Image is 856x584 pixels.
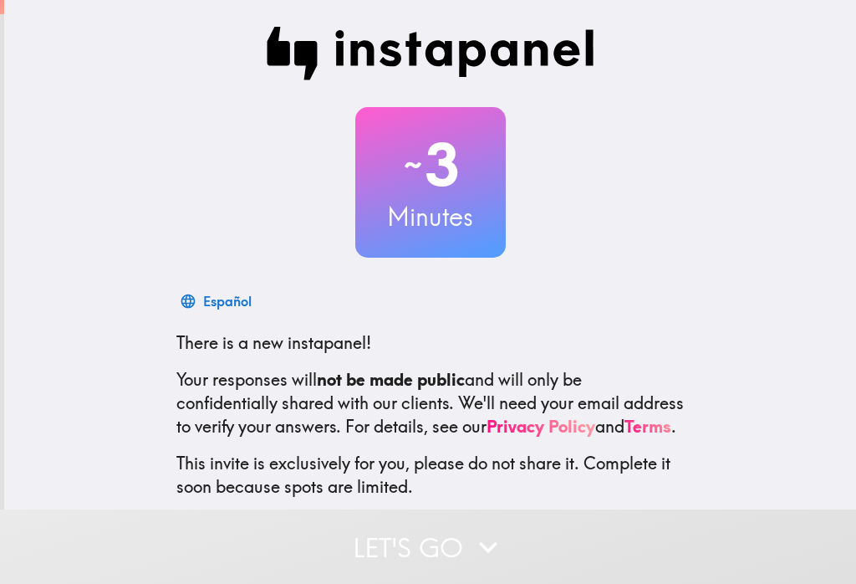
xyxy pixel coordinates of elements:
[487,416,595,437] a: Privacy Policy
[355,131,506,199] h2: 3
[355,199,506,234] h3: Minutes
[267,27,594,80] img: Instapanel
[203,289,252,313] div: Español
[401,140,425,190] span: ~
[176,368,685,438] p: Your responses will and will only be confidentially shared with our clients. We'll need your emai...
[624,416,671,437] a: Terms
[317,369,465,390] b: not be made public
[176,284,258,318] button: Español
[176,332,371,353] span: There is a new instapanel!
[176,452,685,499] p: This invite is exclusively for you, please do not share it. Complete it soon because spots are li...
